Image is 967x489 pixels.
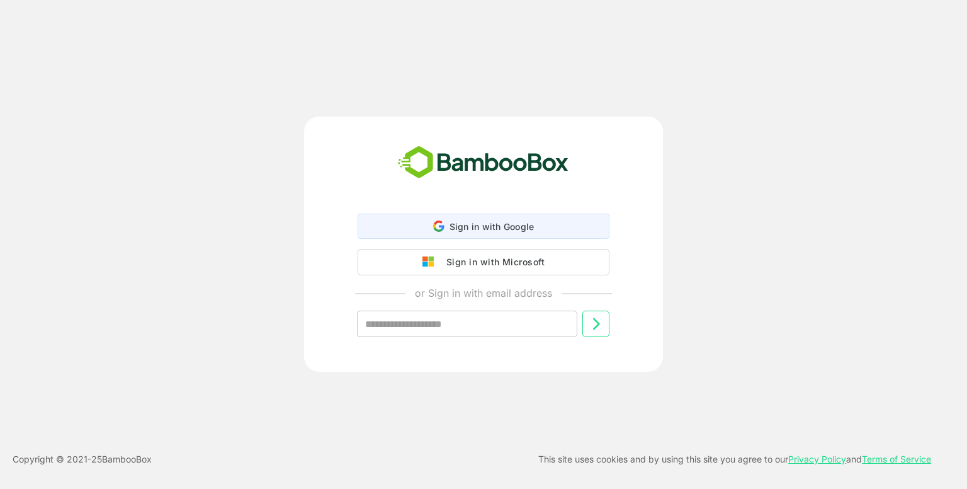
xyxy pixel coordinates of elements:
div: Sign in with Google [358,214,609,239]
p: Copyright © 2021- 25 BambooBox [13,452,152,467]
img: bamboobox [391,142,575,183]
a: Terms of Service [862,454,931,464]
div: Sign in with Microsoft [440,254,545,270]
span: Sign in with Google [450,221,534,232]
p: or Sign in with email address [415,285,552,301]
a: Privacy Policy [788,454,846,464]
button: Sign in with Microsoft [358,249,609,275]
img: google [422,256,440,268]
p: This site uses cookies and by using this site you agree to our and [538,452,931,467]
